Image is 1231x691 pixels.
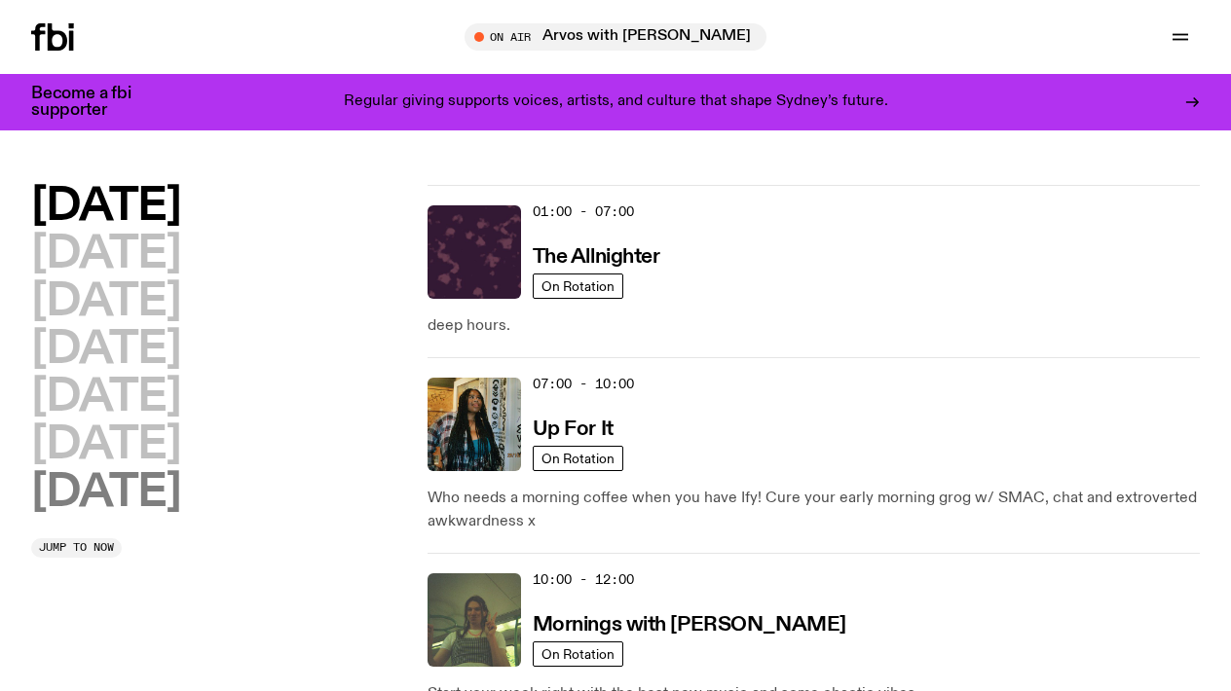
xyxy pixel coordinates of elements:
[31,86,156,119] h3: Become a fbi supporter
[31,328,180,372] button: [DATE]
[533,243,660,268] a: The Allnighter
[533,615,846,636] h3: Mornings with [PERSON_NAME]
[533,611,846,636] a: Mornings with [PERSON_NAME]
[31,280,180,324] button: [DATE]
[533,247,660,268] h3: The Allnighter
[31,471,180,515] button: [DATE]
[533,570,634,589] span: 10:00 - 12:00
[428,314,1200,338] p: deep hours.
[533,416,614,440] a: Up For It
[533,273,623,299] a: On Rotation
[31,423,180,467] button: [DATE]
[428,378,521,471] img: Ify - a Brown Skin girl with black braided twists, looking up to the side with her tongue stickin...
[344,93,888,111] p: Regular giving supports voices, artists, and culture that shape Sydney’s future.
[31,376,180,419] button: [DATE]
[31,233,180,276] button: [DATE]
[31,538,122,558] button: Jump to now
[533,202,634,221] span: 01:00 - 07:00
[465,23,766,51] button: On AirArvos with [PERSON_NAME]
[533,375,634,393] span: 07:00 - 10:00
[428,487,1200,533] p: Who needs a morning coffee when you have Ify! Cure your early morning grog w/ SMAC, chat and extr...
[533,419,614,440] h3: Up For It
[541,646,615,661] span: On Rotation
[428,573,521,667] img: Jim Kretschmer in a really cute outfit with cute braids, standing on a train holding up a peace s...
[533,641,623,667] a: On Rotation
[39,542,114,553] span: Jump to now
[541,451,615,465] span: On Rotation
[541,278,615,293] span: On Rotation
[533,446,623,471] a: On Rotation
[31,185,180,229] button: [DATE]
